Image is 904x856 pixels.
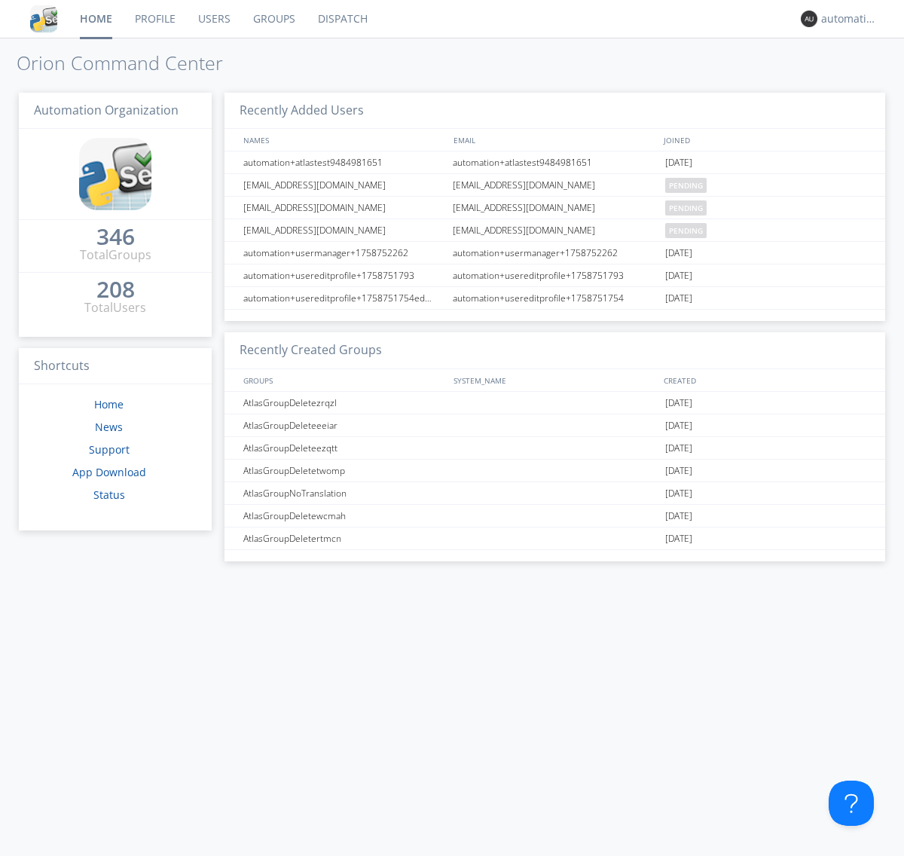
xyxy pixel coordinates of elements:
a: App Download [72,465,146,479]
div: [EMAIL_ADDRESS][DOMAIN_NAME] [240,197,448,219]
a: AtlasGroupDeleteezqtt[DATE] [224,437,885,460]
span: [DATE] [665,242,692,264]
span: [DATE] [665,482,692,505]
a: [EMAIL_ADDRESS][DOMAIN_NAME][EMAIL_ADDRESS][DOMAIN_NAME]pending [224,219,885,242]
div: automation+atlas0020 [821,11,878,26]
div: AtlasGroupDeletezrqzl [240,392,448,414]
div: AtlasGroupDeletewcmah [240,505,448,527]
span: [DATE] [665,264,692,287]
div: CREATED [660,369,871,391]
div: automation+usereditprofile+1758751754 [449,287,661,309]
div: AtlasGroupDeleteezqtt [240,437,448,459]
a: AtlasGroupDeletewcmah[DATE] [224,505,885,527]
div: AtlasGroupDeletetwomp [240,460,448,481]
div: automation+usereditprofile+1758751754editedautomation+usereditprofile+1758751754 [240,287,448,309]
a: automation+usermanager+1758752262automation+usermanager+1758752262[DATE] [224,242,885,264]
span: [DATE] [665,505,692,527]
span: [DATE] [665,460,692,482]
img: 373638.png [801,11,817,27]
div: 208 [96,282,135,297]
div: automation+atlastest9484981651 [240,151,448,173]
div: [EMAIL_ADDRESS][DOMAIN_NAME] [240,174,448,196]
a: AtlasGroupDeletertmcn[DATE] [224,527,885,550]
a: Home [94,397,124,411]
div: AtlasGroupDeletertmcn [240,527,448,549]
a: News [95,420,123,434]
div: AtlasGroupDeleteeeiar [240,414,448,436]
h3: Shortcuts [19,348,212,385]
a: 346 [96,229,135,246]
h3: Recently Created Groups [224,332,885,369]
div: NAMES [240,129,446,151]
div: Total Users [84,299,146,316]
div: SYSTEM_NAME [450,369,660,391]
a: automation+atlastest9484981651automation+atlastest9484981651[DATE] [224,151,885,174]
a: AtlasGroupNoTranslation[DATE] [224,482,885,505]
div: automation+usermanager+1758752262 [240,242,448,264]
img: cddb5a64eb264b2086981ab96f4c1ba7 [30,5,57,32]
div: AtlasGroupNoTranslation [240,482,448,504]
span: [DATE] [665,437,692,460]
div: automation+usermanager+1758752262 [449,242,661,264]
a: Support [89,442,130,457]
div: automation+usereditprofile+1758751793 [240,264,448,286]
span: pending [665,178,707,193]
span: [DATE] [665,287,692,310]
a: 208 [96,282,135,299]
a: Status [93,488,125,502]
a: [EMAIL_ADDRESS][DOMAIN_NAME][EMAIL_ADDRESS][DOMAIN_NAME]pending [224,197,885,219]
span: Automation Organization [34,102,179,118]
a: AtlasGroupDeleteeeiar[DATE] [224,414,885,437]
div: automation+atlastest9484981651 [449,151,661,173]
h3: Recently Added Users [224,93,885,130]
div: [EMAIL_ADDRESS][DOMAIN_NAME] [449,219,661,241]
a: automation+usereditprofile+1758751793automation+usereditprofile+1758751793[DATE] [224,264,885,287]
a: AtlasGroupDeletezrqzl[DATE] [224,392,885,414]
span: [DATE] [665,392,692,414]
a: automation+usereditprofile+1758751754editedautomation+usereditprofile+1758751754automation+usered... [224,287,885,310]
div: EMAIL [450,129,660,151]
iframe: Toggle Customer Support [829,781,874,826]
a: AtlasGroupDeletetwomp[DATE] [224,460,885,482]
div: automation+usereditprofile+1758751793 [449,264,661,286]
span: [DATE] [665,414,692,437]
div: JOINED [660,129,871,151]
span: pending [665,223,707,238]
span: [DATE] [665,527,692,550]
img: cddb5a64eb264b2086981ab96f4c1ba7 [79,138,151,210]
a: [EMAIL_ADDRESS][DOMAIN_NAME][EMAIL_ADDRESS][DOMAIN_NAME]pending [224,174,885,197]
div: [EMAIL_ADDRESS][DOMAIN_NAME] [449,174,661,196]
div: [EMAIL_ADDRESS][DOMAIN_NAME] [240,219,448,241]
div: Total Groups [80,246,151,264]
div: 346 [96,229,135,244]
div: GROUPS [240,369,446,391]
span: [DATE] [665,151,692,174]
span: pending [665,200,707,216]
div: [EMAIL_ADDRESS][DOMAIN_NAME] [449,197,661,219]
